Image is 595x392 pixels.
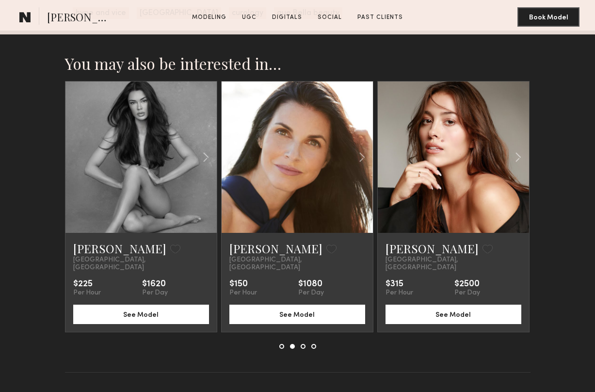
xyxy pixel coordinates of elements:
div: Per Hour [386,289,413,297]
div: $315 [386,279,413,289]
div: $225 [73,279,101,289]
a: UGC [238,13,260,22]
span: [PERSON_NAME] [47,10,114,27]
a: See Model [73,310,209,318]
div: Per Day [298,289,324,297]
span: [GEOGRAPHIC_DATA], [GEOGRAPHIC_DATA] [73,256,209,272]
div: $2500 [454,279,480,289]
a: See Model [229,310,365,318]
button: See Model [229,305,365,324]
div: $1620 [142,279,168,289]
span: [GEOGRAPHIC_DATA], [GEOGRAPHIC_DATA] [386,256,521,272]
a: [PERSON_NAME] [229,241,322,256]
a: Past Clients [354,13,407,22]
button: See Model [73,305,209,324]
a: Social [314,13,346,22]
a: Book Model [517,13,579,21]
span: [GEOGRAPHIC_DATA], [GEOGRAPHIC_DATA] [229,256,365,272]
div: $1080 [298,279,324,289]
a: See Model [386,310,521,318]
div: $150 [229,279,257,289]
a: Modeling [188,13,230,22]
h2: You may also be interested in… [65,54,531,73]
div: Per Hour [73,289,101,297]
div: Per Day [142,289,168,297]
a: Digitals [268,13,306,22]
div: Per Day [454,289,480,297]
button: See Model [386,305,521,324]
button: Book Model [517,7,579,27]
a: [PERSON_NAME] [73,241,166,256]
div: Per Hour [229,289,257,297]
a: [PERSON_NAME] [386,241,479,256]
